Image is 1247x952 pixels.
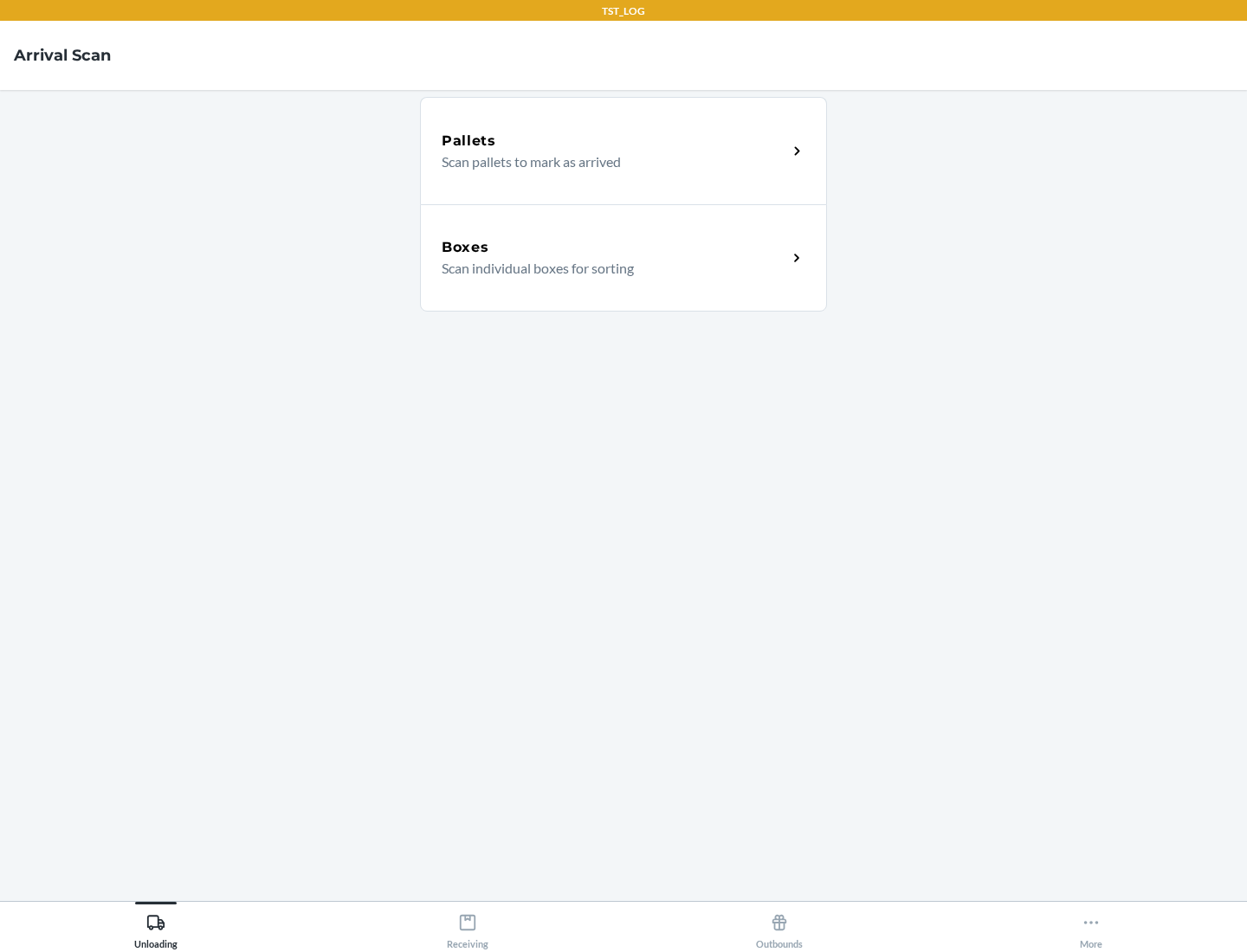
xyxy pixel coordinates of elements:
a: BoxesScan individual boxes for sorting [420,204,827,312]
button: Outbounds [623,902,935,949]
div: Outbounds [756,906,803,949]
div: More [1080,906,1102,949]
h5: Boxes [442,237,489,258]
p: Scan pallets to mark as arrived [442,151,773,172]
div: Unloading [134,906,178,949]
a: PalletsScan pallets to mark as arrived [420,97,827,204]
h5: Pallets [442,131,496,151]
p: TST_LOG [602,3,645,19]
p: Scan individual boxes for sorting [442,258,773,279]
div: Receiving [447,906,488,949]
h4: Arrival Scan [14,44,111,67]
button: More [935,902,1247,949]
button: Receiving [312,902,623,949]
